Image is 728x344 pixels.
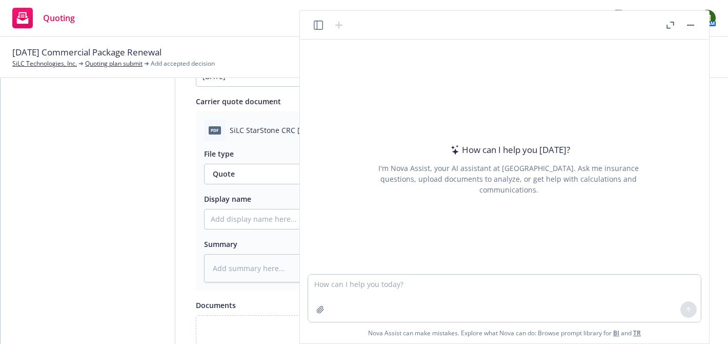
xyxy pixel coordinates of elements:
span: Display name [204,194,251,204]
span: Carrier quote document [196,97,281,106]
span: Summary [204,239,237,249]
span: Quoting [43,14,75,22]
a: Report a Bug [629,8,649,28]
span: Documents [196,300,236,310]
a: Search [652,8,673,28]
a: Quoting plan submit [85,59,143,68]
a: SiLC Technologies, Inc. [12,59,77,68]
img: photo [699,10,716,26]
div: I'm Nova Assist, your AI assistant at [GEOGRAPHIC_DATA]. Ask me insurance questions, upload docum... [365,163,653,195]
span: SiLC StarStone CRC [PERSON_NAME] and invoice (1).pdf [230,125,420,136]
span: pdf [209,126,221,134]
button: Quoteclear selection [204,164,474,184]
span: File type [204,149,234,159]
a: TR [633,329,641,337]
div: 38 [616,10,625,19]
span: Nova Assist can make mistakes. Explore what Nova can do: Browse prompt library for and [368,322,641,343]
div: How can I help you [DATE]? [448,143,570,157]
span: [DATE] Commercial Package Renewal [12,46,161,59]
a: BI [613,329,619,337]
input: Add display name here... [205,209,473,229]
a: Quoting [8,4,79,32]
a: Switch app [676,8,696,28]
span: Quote [213,168,429,179]
span: Add accepted decision [151,59,215,68]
